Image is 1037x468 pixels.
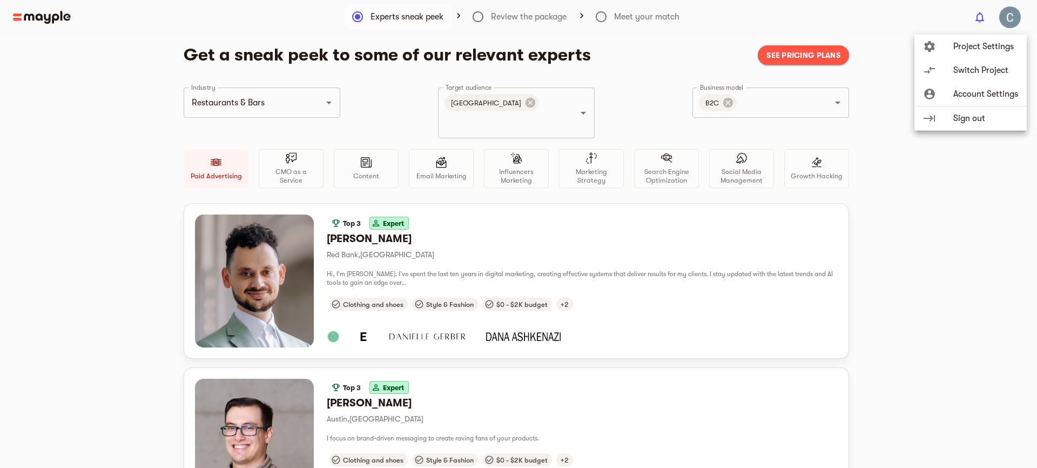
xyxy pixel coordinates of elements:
[923,112,936,125] span: keyboard_tab
[923,64,936,77] span: compare_arrows
[923,40,936,53] span: settings
[953,88,1018,101] span: Account Settings
[953,112,1018,125] span: Sign out
[923,88,936,101] span: account_circle
[953,40,1018,53] span: Project Settings
[953,64,1018,77] span: Switch Project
